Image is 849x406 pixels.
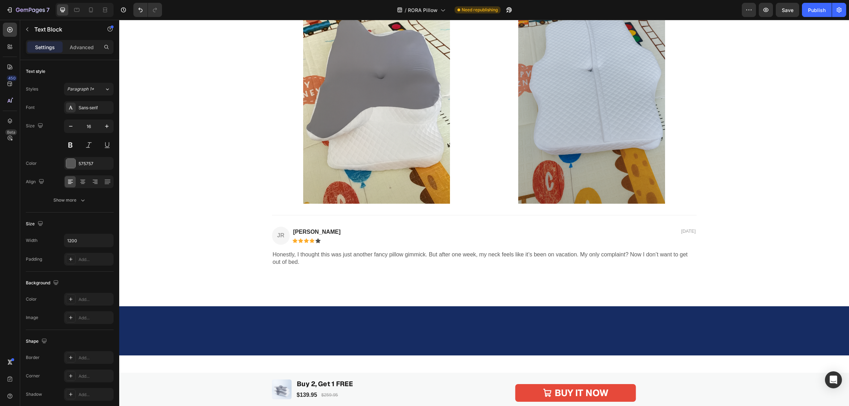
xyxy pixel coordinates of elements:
div: Shadow [26,391,42,398]
div: Sans-serif [79,105,112,111]
div: Beta [5,129,17,135]
div: 575757 [79,161,112,167]
div: Undo/Redo [133,3,162,17]
div: Add... [79,373,112,379]
div: Background [26,278,60,288]
span: RORA Pillow [408,6,438,14]
button: Show more [26,194,114,207]
p: Text Block [34,25,94,34]
div: Size [26,219,45,229]
iframe: Design area [119,20,849,406]
p: [DATE] [377,209,577,215]
p: [PERSON_NAME] [174,209,373,216]
div: Add... [79,355,112,361]
div: Publish [808,6,826,14]
p: JR [154,212,170,220]
div: Align [26,177,46,187]
div: Corner [26,373,40,379]
button: 7 [3,3,53,17]
div: Color [26,296,37,302]
div: Shape [26,337,48,346]
div: Width [26,237,37,244]
span: / [405,6,406,14]
div: Show more [53,197,86,204]
div: Image [26,314,38,321]
span: Save [782,7,793,13]
div: Styles [26,86,38,92]
div: Text style [26,68,45,75]
div: Color [26,160,37,167]
button: BUY IT NOW [396,364,517,382]
p: Advanced [70,43,94,51]
button: Paragraph 1* [64,83,114,95]
div: Add... [79,256,112,263]
div: BUY IT NOW [435,365,489,382]
p: Settings [35,43,55,51]
p: 7 [46,6,50,14]
div: Open Intercom Messenger [825,371,842,388]
p: Honestly, I thought this was just another fancy pillow gimmick. But after one week, my neck feels... [154,231,577,246]
span: Paragraph 1* [67,86,94,92]
h1: Buy 2, Get 1 FREE [177,359,325,370]
div: $259.95 [201,372,219,379]
button: Save [776,3,799,17]
div: Border [26,354,40,361]
button: Publish [802,3,832,17]
input: Auto [64,234,113,247]
div: Size [26,121,45,131]
div: Add... [79,296,112,303]
div: Font [26,104,35,111]
span: Need republishing [462,7,498,13]
div: $139.95 [177,371,199,380]
div: 450 [7,75,17,81]
div: Padding [26,256,42,262]
div: Add... [79,315,112,321]
div: Add... [79,391,112,398]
